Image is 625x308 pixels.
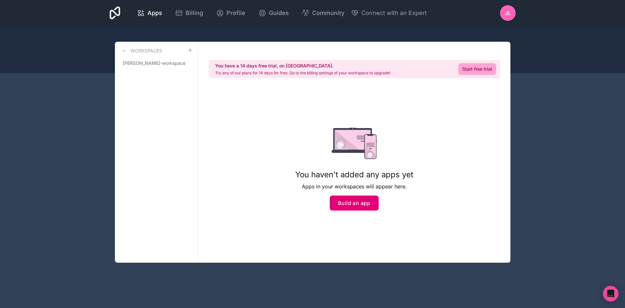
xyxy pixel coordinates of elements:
h3: Workspaces [131,48,162,54]
div: Open Intercom Messenger [603,286,618,301]
a: Profile [211,6,251,20]
h1: You haven't added any apps yet [295,169,413,180]
span: Apps [147,8,162,18]
span: Profile [227,8,245,18]
a: Apps [132,6,167,20]
a: [PERSON_NAME]-workspace [120,57,193,69]
span: Community [312,8,344,18]
h2: You have a 14 days free trial, on [GEOGRAPHIC_DATA]. [215,63,390,69]
button: Build an app [330,196,379,211]
span: Billing [186,8,203,18]
a: Guides [253,6,294,20]
a: Workspaces [120,47,162,55]
button: Connect with an Expert [351,8,427,18]
a: Community [297,6,350,20]
span: Connect with an Expert [361,8,427,18]
img: empty state [332,128,377,159]
a: Billing [170,6,208,20]
p: Apps in your workspaces will appear here. [295,183,413,190]
span: [PERSON_NAME]-workspace [123,60,186,66]
span: Guides [269,8,289,18]
p: Try any of our plans for 14 days for free. Go to the billing settings of your workspace to upgrade! [215,70,390,76]
a: Start free trial [458,63,496,75]
span: JL [505,9,511,17]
